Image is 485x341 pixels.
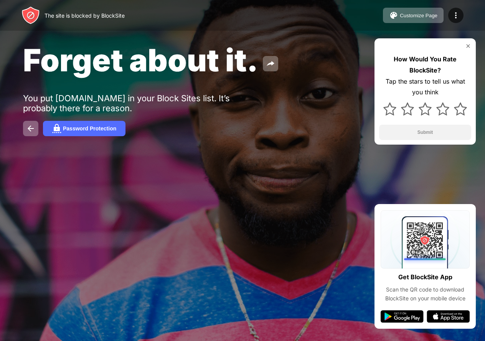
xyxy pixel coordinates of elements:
img: menu-icon.svg [451,11,460,20]
div: Get BlockSite App [398,272,452,283]
div: Password Protection [63,125,116,132]
img: back.svg [26,124,35,133]
button: Submit [379,125,471,140]
div: Scan the QR code to download BlockSite on your mobile device [381,285,470,303]
button: Password Protection [43,121,125,136]
img: header-logo.svg [21,6,40,25]
img: star.svg [436,102,449,115]
button: Customize Page [383,8,444,23]
img: share.svg [266,59,275,68]
img: star.svg [454,102,467,115]
img: app-store.svg [427,310,470,323]
img: rate-us-close.svg [465,43,471,49]
img: password.svg [52,124,61,133]
div: How Would You Rate BlockSite? [379,54,471,76]
img: star.svg [383,102,396,115]
img: star.svg [419,102,432,115]
span: Forget about it. [23,41,258,79]
img: pallet.svg [389,11,398,20]
img: google-play.svg [381,310,424,323]
img: star.svg [401,102,414,115]
img: qrcode.svg [381,210,470,269]
iframe: Banner [23,244,205,332]
div: Tap the stars to tell us what you think [379,76,471,98]
div: You put [DOMAIN_NAME] in your Block Sites list. It’s probably there for a reason. [23,93,260,113]
div: The site is blocked by BlockSite [45,12,125,19]
div: Customize Page [400,13,437,18]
